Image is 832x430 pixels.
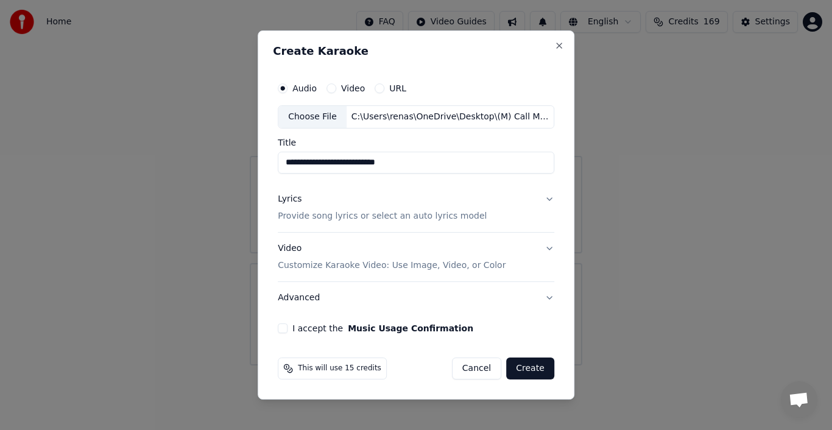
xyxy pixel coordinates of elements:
[452,358,501,379] button: Cancel
[278,193,301,205] div: Lyrics
[278,106,347,128] div: Choose File
[278,138,554,147] label: Title
[278,282,554,314] button: Advanced
[341,84,365,93] label: Video
[278,242,506,272] div: Video
[292,84,317,93] label: Audio
[347,111,554,123] div: C:\Users\renas\OneDrive\Desktop\(M) Call Me (Bossa Version) C.wav
[278,183,554,232] button: LyricsProvide song lyrics or select an auto lyrics model
[273,46,559,57] h2: Create Karaoke
[389,84,406,93] label: URL
[298,364,381,373] span: This will use 15 credits
[278,259,506,272] p: Customize Karaoke Video: Use Image, Video, or Color
[292,324,473,333] label: I accept the
[278,210,487,222] p: Provide song lyrics or select an auto lyrics model
[506,358,554,379] button: Create
[278,233,554,281] button: VideoCustomize Karaoke Video: Use Image, Video, or Color
[348,324,473,333] button: I accept the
